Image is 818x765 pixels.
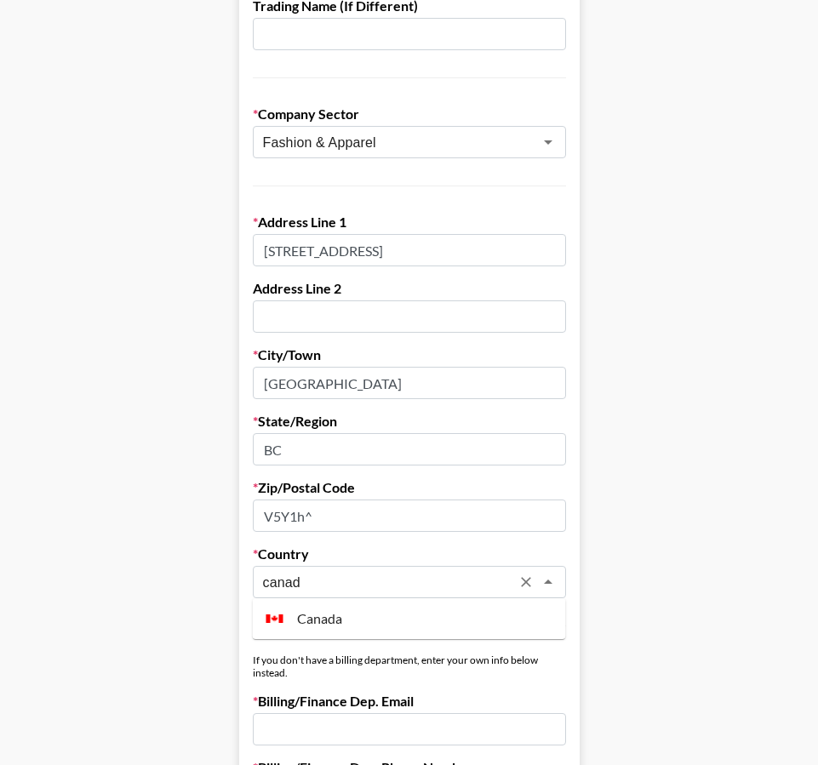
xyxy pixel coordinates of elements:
label: State/Region [253,413,566,430]
label: Company Sector [253,106,566,123]
label: Billing/Finance Dep. Email [253,693,566,710]
label: Country [253,545,566,562]
div: If you don't have a billing department, enter your own info below instead. [253,654,566,679]
li: Canada [253,605,566,632]
button: Close [536,570,560,594]
label: Address Line 2 [253,280,566,297]
button: Clear [514,570,538,594]
label: City/Town [253,346,566,363]
label: Zip/Postal Code [253,479,566,496]
label: Address Line 1 [253,214,566,231]
button: Open [536,130,560,154]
